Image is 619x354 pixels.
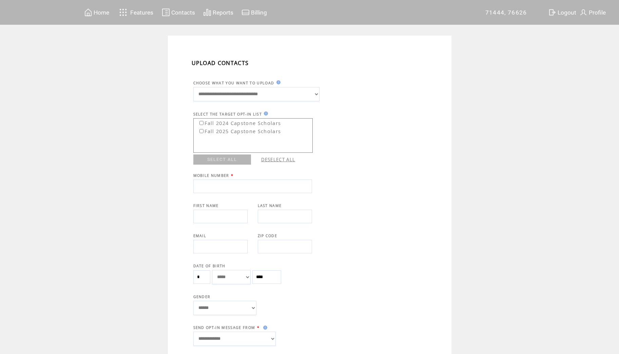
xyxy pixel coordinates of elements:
a: DESELECT ALL [261,157,295,163]
span: ZIP CODE [258,233,277,238]
span: Billing [251,9,267,16]
span: DATE OF BIRTH [193,264,226,268]
span: SELECT THE TARGET OPT-IN LIST [193,112,262,117]
a: Profile [578,7,607,18]
span: FIRST NAME [193,203,219,208]
label: Fall 2024 Capstone Scholars [195,118,281,126]
img: creidtcard.svg [241,8,250,17]
a: Reports [202,7,234,18]
span: GENDER [193,294,211,299]
input: Fall 2025 Capstone Scholars [199,129,204,133]
span: Contacts [171,9,195,16]
img: exit.svg [548,8,556,17]
span: Features [130,9,153,16]
input: Fall 2024 Capstone Scholars [199,121,204,125]
span: Reports [213,9,233,16]
span: Home [94,9,109,16]
label: Fall 2025 Capstone Scholars [195,126,281,134]
img: contacts.svg [162,8,170,17]
span: UPLOAD CONTACTS [192,59,249,67]
img: help.gif [274,80,281,84]
span: MOBILE NUMBER [193,173,229,178]
a: Billing [240,7,268,18]
img: home.svg [84,8,92,17]
a: SELECT ALL [193,154,251,165]
a: Home [83,7,110,18]
span: LAST NAME [258,203,282,208]
img: profile.svg [579,8,587,17]
a: Contacts [161,7,196,18]
img: help.gif [261,326,267,330]
img: chart.svg [203,8,211,17]
img: help.gif [262,111,268,116]
span: Logout [558,9,576,16]
span: CHOOSE WHAT YOU WANT TO UPLOAD [193,81,274,85]
span: EMAIL [193,233,207,238]
span: Profile [589,9,606,16]
span: SEND OPT-IN MESSAGE FROM [193,325,255,330]
a: Logout [547,7,578,18]
span: 71444, 76626 [485,9,527,16]
a: Features [116,6,155,19]
img: features.svg [117,7,129,18]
